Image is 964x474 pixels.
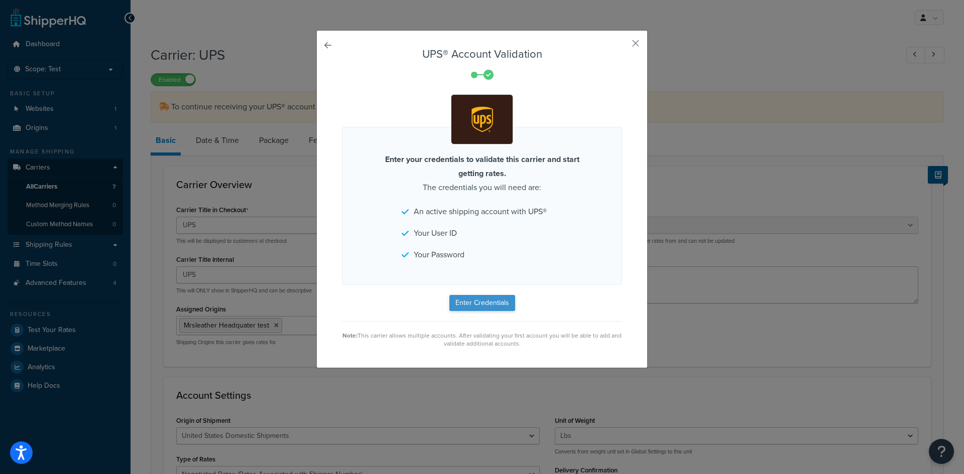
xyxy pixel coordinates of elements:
img: UPS [453,96,511,142]
strong: Enter your credentials to validate this carrier and start getting rates. [385,153,579,179]
li: Your Password [402,248,562,262]
div: This carrier allows multiple accounts. After validating your first account you will be able to ad... [342,332,622,348]
strong: Note: [342,331,357,340]
li: An active shipping account with UPS® [402,205,562,219]
p: The credentials you will need are: [372,152,592,195]
h3: UPS® Account Validation [342,48,622,60]
li: Your User ID [402,226,562,240]
button: Enter Credentials [449,295,515,311]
